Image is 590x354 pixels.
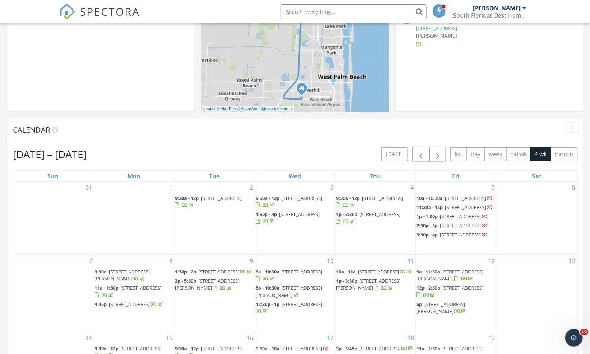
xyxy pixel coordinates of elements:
span: [STREET_ADDRESS] [282,268,323,275]
span: [STREET_ADDRESS][PERSON_NAME] [95,268,150,282]
span: [STREET_ADDRESS][PERSON_NAME] [256,284,323,298]
span: [STREET_ADDRESS] [440,222,481,229]
td: Go to September 9, 2025 [174,255,255,332]
a: 9:30a [STREET_ADDRESS][PERSON_NAME] [95,268,173,283]
span: [STREET_ADDRESS] [443,284,484,291]
a: 12:30p - 1p [STREET_ADDRESS] [256,301,323,314]
a: 3p - 3:45p [STREET_ADDRESS] [336,346,414,352]
a: Go to September 13, 2025 [567,255,577,267]
a: 2:30p - 3p [STREET_ADDRESS] [417,222,488,229]
a: 11:30a - 12p [STREET_ADDRESS] [417,204,493,210]
span: [STREET_ADDRESS] [198,268,239,275]
a: Leaflet [203,107,216,111]
a: © MapTiler [217,107,236,111]
td: Go to September 6, 2025 [496,182,577,255]
a: Sunday [46,171,60,181]
a: 12p - 2:30p [STREET_ADDRESS] [417,284,495,299]
a: 1:30p - 4p [STREET_ADDRESS] [256,210,334,226]
a: 2:30p - 3p [STREET_ADDRESS] [417,221,495,230]
span: [STREET_ADDRESS] [282,301,323,308]
a: 8a - 10:30a [STREET_ADDRESS][PERSON_NAME] [256,284,334,299]
span: [STREET_ADDRESS] [362,195,403,201]
span: [STREET_ADDRESS] [445,204,486,210]
td: Go to September 8, 2025 [94,255,174,332]
a: [STREET_ADDRESS] [416,25,457,31]
a: Tuesday [208,171,221,181]
a: 1:30p - 2p [STREET_ADDRESS] [175,268,253,275]
span: 8a - 10:30a [256,284,279,291]
a: Go to September 9, 2025 [248,255,255,267]
span: 8a - 10:30a [256,268,279,275]
span: 11a - 1:30p [417,346,441,352]
span: 9:30a [95,268,107,275]
a: 9:30a [STREET_ADDRESS][PERSON_NAME] [95,268,150,282]
span: 1p - 3:30p [336,277,357,284]
span: [STREET_ADDRESS] [359,346,400,352]
span: 12:30p - 1p [256,301,279,308]
a: 11a - 1:30p [STREET_ADDRESS] [417,346,485,352]
td: Go to September 5, 2025 [416,182,496,255]
a: 1p - 3:30p [STREET_ADDRESS][PERSON_NAME] [336,277,400,291]
a: 9:30a - 12p [STREET_ADDRESS] [175,195,242,208]
iframe: Intercom live chat [565,329,583,347]
a: 10a - 11a [STREET_ADDRESS] [336,268,413,275]
a: 1:30p - 4p [STREET_ADDRESS] [256,211,320,224]
a: Go to September 16, 2025 [245,332,255,344]
span: 9:30a - 12p [175,346,199,352]
span: 9:30a - 12p [95,346,118,352]
button: [DATE] [381,147,408,161]
a: 8a - 10:30a [STREET_ADDRESS] [256,268,334,283]
a: 1p - 1:30p [STREET_ADDRESS] [417,213,488,220]
span: 9:30a - 12p [256,195,279,201]
a: 11a - 1:30p [STREET_ADDRESS] [95,284,173,299]
span: 4:45p [95,301,107,308]
button: day [467,147,485,161]
span: [STREET_ADDRESS][PERSON_NAME] [336,277,400,291]
div: | [202,106,294,112]
span: [STREET_ADDRESS][PERSON_NAME] [417,301,465,314]
span: [STREET_ADDRESS] [201,346,242,352]
span: [STREET_ADDRESS] [282,346,323,352]
a: 9:30a - 12p [STREET_ADDRESS] [256,195,323,208]
a: SPECTORA [59,10,140,25]
a: 3p - 3:45p [STREET_ADDRESS] [336,345,415,354]
a: 8a - 10:30a [STREET_ADDRESS][PERSON_NAME] [256,284,323,298]
span: 2:30p - 3p [417,222,438,229]
a: 11:30a - 12p [STREET_ADDRESS] [417,203,495,212]
span: 10 [580,329,589,335]
a: Go to September 4, 2025 [410,182,416,193]
a: 9a - 11:30a [STREET_ADDRESS][PERSON_NAME] [417,268,495,283]
a: Go to September 7, 2025 [87,255,94,267]
span: 10a - 11a [336,268,356,275]
a: 9a - 11:30a [STREET_ADDRESS][PERSON_NAME] [417,268,484,282]
a: Go to September 19, 2025 [487,332,496,344]
a: Go to September 11, 2025 [406,255,416,267]
a: 12p - 2:30p [STREET_ADDRESS] [417,284,484,298]
span: 1:30p - 2p [175,268,196,275]
a: 9:30a - 10a [STREET_ADDRESS] [256,345,334,354]
a: 9:30a - 10a [STREET_ADDRESS] [256,346,330,352]
button: 4 wk [530,147,551,161]
a: 10a - 10:30a [STREET_ADDRESS] [417,194,495,203]
a: Wednesday [287,171,302,181]
span: [STREET_ADDRESS] [109,301,150,308]
a: 9:30a - 12p [STREET_ADDRESS] [336,195,403,208]
span: 3p - 5:30p [175,277,196,284]
button: Previous [412,147,430,162]
span: [STREET_ADDRESS] [440,213,481,220]
span: [STREET_ADDRESS] [121,346,161,352]
a: 3p - 5:30p [STREET_ADDRESS][PERSON_NAME] [175,277,254,292]
td: Go to September 1, 2025 [94,182,174,255]
span: [STREET_ADDRESS] [358,268,399,275]
a: Thursday [368,171,382,181]
button: week [484,147,507,161]
a: 11a - 1:30p [STREET_ADDRESS] [95,284,161,298]
span: 9:30a - 10a [256,346,279,352]
div: 5565 Papaya Rd, West Palm Beach FL 33413 [302,88,306,93]
td: Go to September 11, 2025 [335,255,416,332]
a: 11a - 1:30p [STREET_ADDRESS] [417,345,495,353]
a: 12:30p - 1p [STREET_ADDRESS] [256,300,334,316]
span: [STREET_ADDRESS] [443,346,484,352]
td: Go to August 31, 2025 [13,182,94,255]
span: 3:30p - 4p [417,231,438,238]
